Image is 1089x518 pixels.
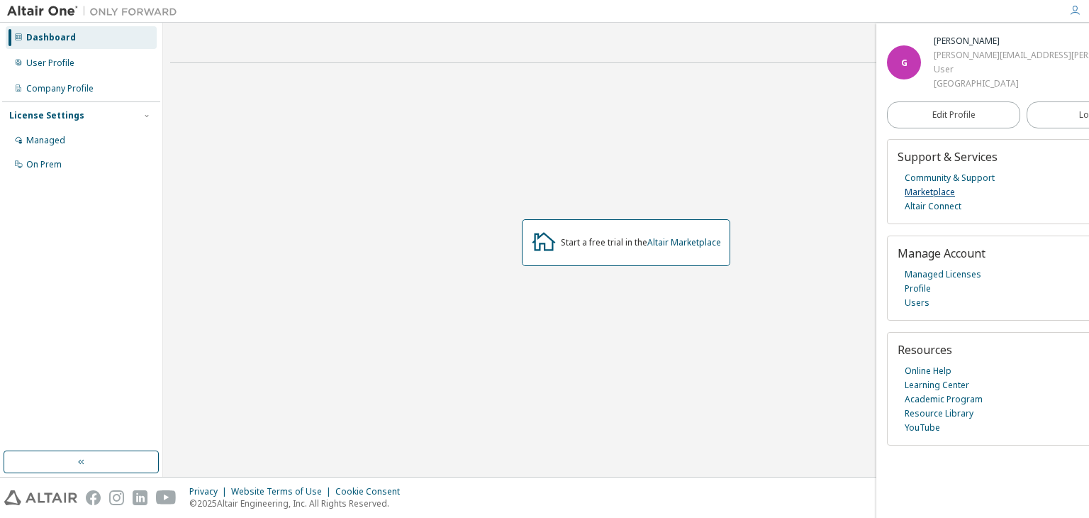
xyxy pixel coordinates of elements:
[905,407,973,421] a: Resource Library
[133,490,147,505] img: linkedin.svg
[231,486,335,497] div: Website Terms of Use
[26,159,62,170] div: On Prem
[9,110,84,121] div: License Settings
[905,171,995,185] a: Community & Support
[26,83,94,94] div: Company Profile
[561,237,721,248] div: Start a free trial in the
[26,135,65,146] div: Managed
[905,364,951,378] a: Online Help
[905,282,931,296] a: Profile
[905,392,983,407] a: Academic Program
[86,490,101,505] img: facebook.svg
[189,497,408,509] p: © 2025 Altair Engineering, Inc. All Rights Reserved.
[905,296,929,310] a: Users
[898,342,952,358] span: Resources
[335,486,408,497] div: Cookie Consent
[932,109,976,121] span: Edit Profile
[905,421,940,435] a: YouTube
[156,490,177,505] img: youtube.svg
[109,490,124,505] img: instagram.svg
[7,4,184,18] img: Altair One
[905,268,981,282] a: Managed Licenses
[901,57,907,69] span: G
[26,32,76,43] div: Dashboard
[905,199,961,214] a: Altair Connect
[887,101,1020,128] a: Edit Profile
[898,149,998,165] span: Support & Services
[905,185,955,199] a: Marketplace
[905,378,969,392] a: Learning Center
[647,236,721,248] a: Altair Marketplace
[26,57,74,69] div: User Profile
[4,490,77,505] img: altair_logo.svg
[189,486,231,497] div: Privacy
[898,246,985,261] span: Manage Account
